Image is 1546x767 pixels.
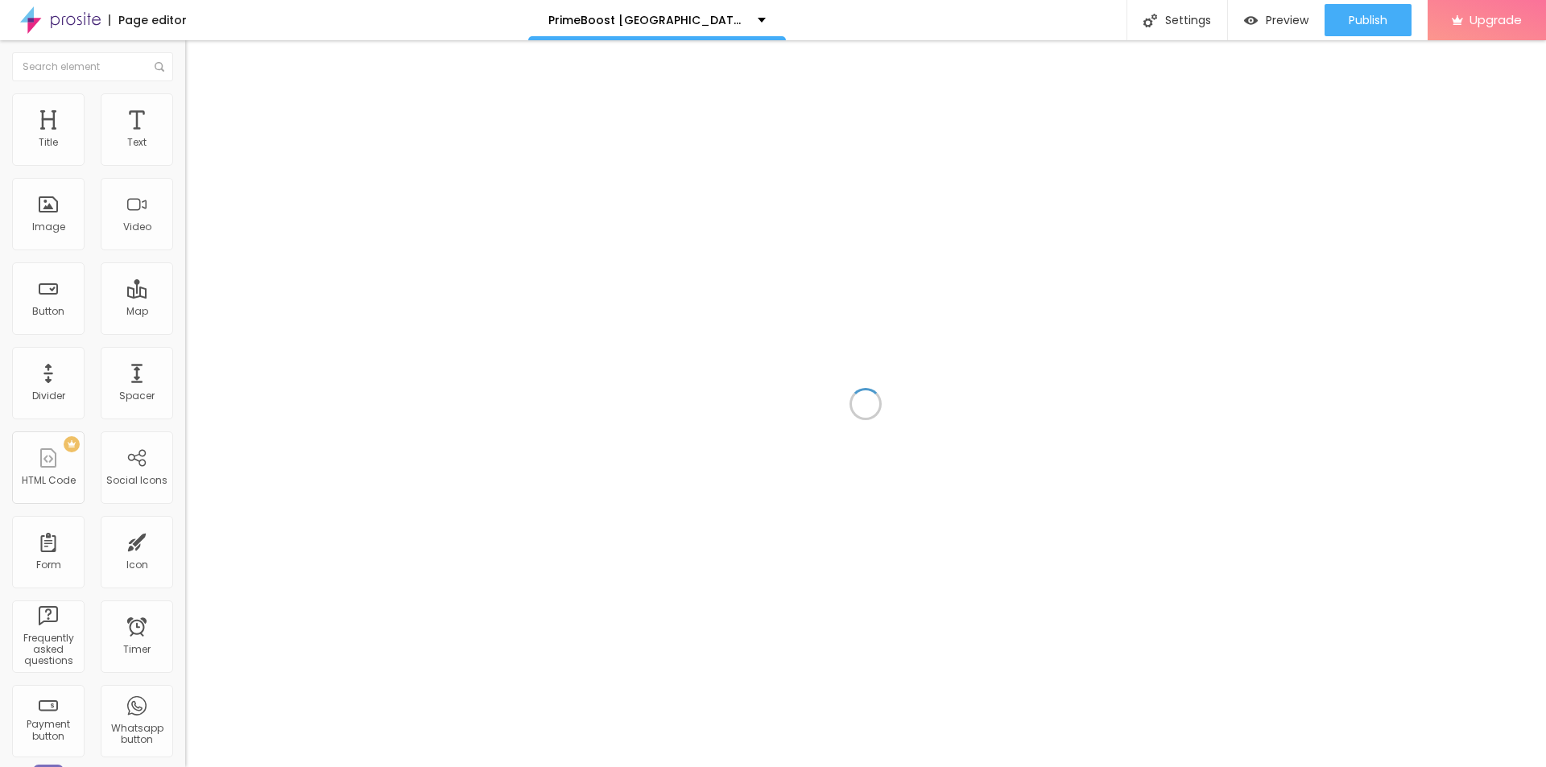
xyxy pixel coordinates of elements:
[22,475,76,486] div: HTML Code
[1266,14,1308,27] span: Preview
[1470,13,1522,27] span: Upgrade
[16,719,80,742] div: Payment button
[36,559,61,571] div: Form
[119,390,155,402] div: Spacer
[105,723,168,746] div: Whatsapp button
[1244,14,1258,27] img: view-1.svg
[106,475,167,486] div: Social Icons
[123,221,151,233] div: Video
[155,62,164,72] img: Icone
[1143,14,1157,27] img: Icone
[127,137,147,148] div: Text
[32,306,64,317] div: Button
[1325,4,1412,36] button: Publish
[123,644,151,655] div: Timer
[32,221,65,233] div: Image
[39,137,58,148] div: Title
[32,390,65,402] div: Divider
[1228,4,1325,36] button: Preview
[16,633,80,667] div: Frequently asked questions
[1349,14,1387,27] span: Publish
[126,559,148,571] div: Icon
[12,52,173,81] input: Search element
[109,14,187,26] div: Page editor
[548,14,746,26] p: PrimeBoost [GEOGRAPHIC_DATA]
[126,306,148,317] div: Map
